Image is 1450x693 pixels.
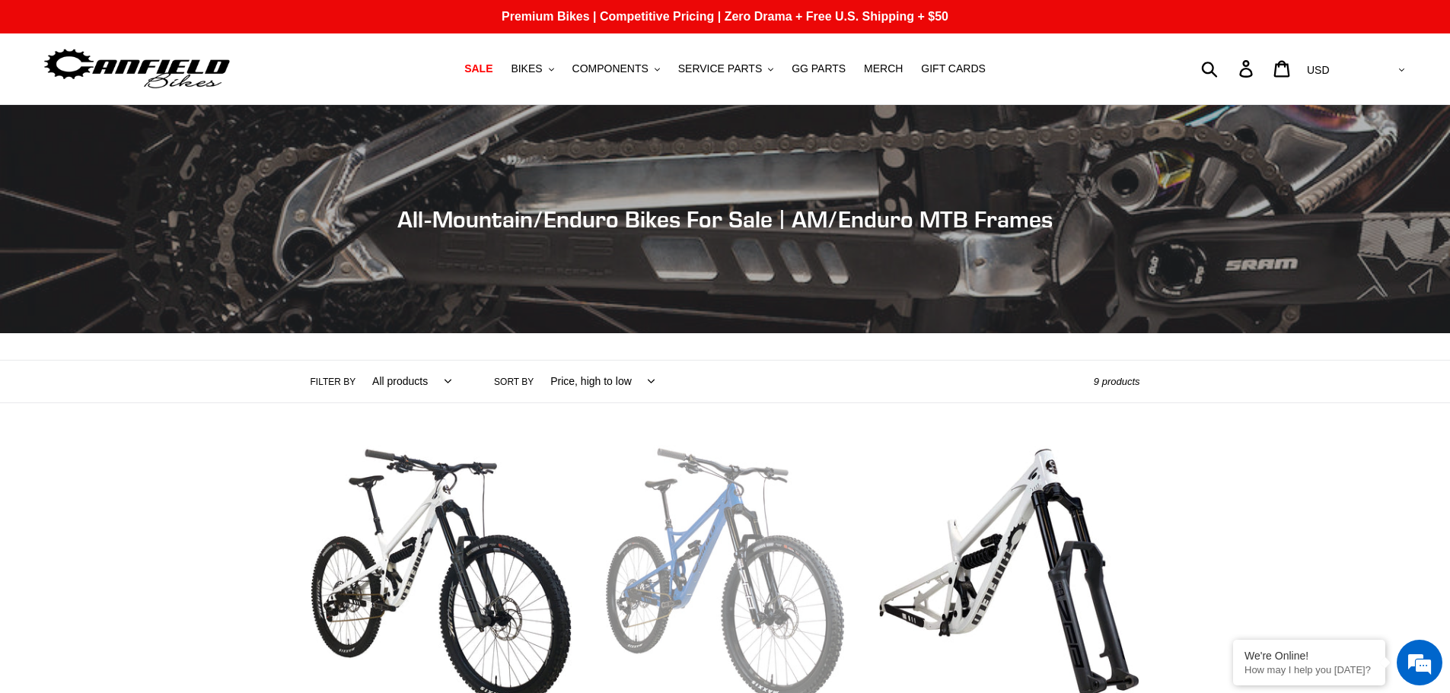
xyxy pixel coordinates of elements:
span: SERVICE PARTS [678,62,762,75]
a: MERCH [856,59,910,79]
span: 9 products [1094,376,1140,387]
span: BIKES [511,62,542,75]
label: Filter by [311,375,356,389]
span: MERCH [864,62,903,75]
button: BIKES [503,59,561,79]
button: COMPONENTS [565,59,668,79]
img: Canfield Bikes [42,45,232,93]
p: How may I help you today? [1244,664,1374,676]
span: GG PARTS [792,62,846,75]
span: All-Mountain/Enduro Bikes For Sale | AM/Enduro MTB Frames [397,205,1053,233]
span: COMPONENTS [572,62,649,75]
span: SALE [464,62,492,75]
label: Sort by [494,375,534,389]
a: SALE [457,59,500,79]
span: GIFT CARDS [921,62,986,75]
input: Search [1209,52,1248,85]
a: GIFT CARDS [913,59,993,79]
a: GG PARTS [784,59,853,79]
div: We're Online! [1244,650,1374,662]
button: SERVICE PARTS [671,59,781,79]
